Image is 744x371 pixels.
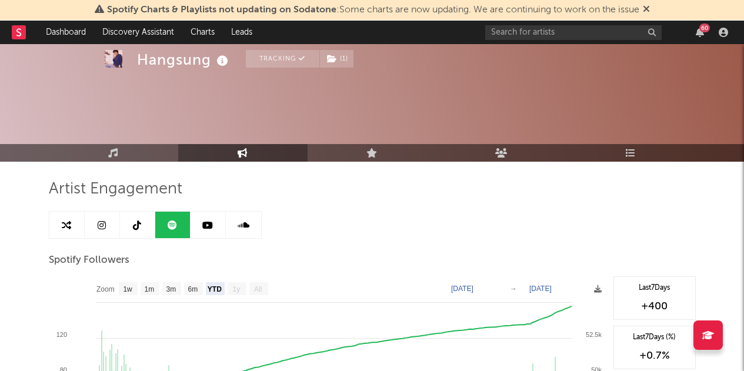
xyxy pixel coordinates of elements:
[107,5,639,15] span: : Some charts are now updating. We are continuing to work on the issue
[696,28,704,37] button: 60
[529,285,552,293] text: [DATE]
[96,285,115,293] text: Zoom
[49,182,182,196] span: Artist Engagement
[620,283,689,293] div: Last 7 Days
[123,285,132,293] text: 1w
[620,332,689,343] div: Last 7 Days (%)
[107,5,336,15] span: Spotify Charts & Playlists not updating on Sodatone
[166,285,176,293] text: 3m
[94,21,182,44] a: Discovery Assistant
[319,50,354,68] span: ( 1 )
[188,285,198,293] text: 6m
[144,285,154,293] text: 1m
[586,331,602,338] text: 52.5k
[320,50,353,68] button: (1)
[232,285,240,293] text: 1y
[643,5,650,15] span: Dismiss
[485,25,662,40] input: Search for artists
[253,285,261,293] text: All
[246,50,319,68] button: Tracking
[699,24,710,32] div: 60
[620,299,689,313] div: +400
[620,349,689,363] div: +0.7 %
[49,253,129,268] span: Spotify Followers
[182,21,223,44] a: Charts
[510,285,517,293] text: →
[56,331,66,338] text: 120
[38,21,94,44] a: Dashboard
[137,50,231,69] div: Hangsung
[223,21,261,44] a: Leads
[451,285,473,293] text: [DATE]
[207,285,221,293] text: YTD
